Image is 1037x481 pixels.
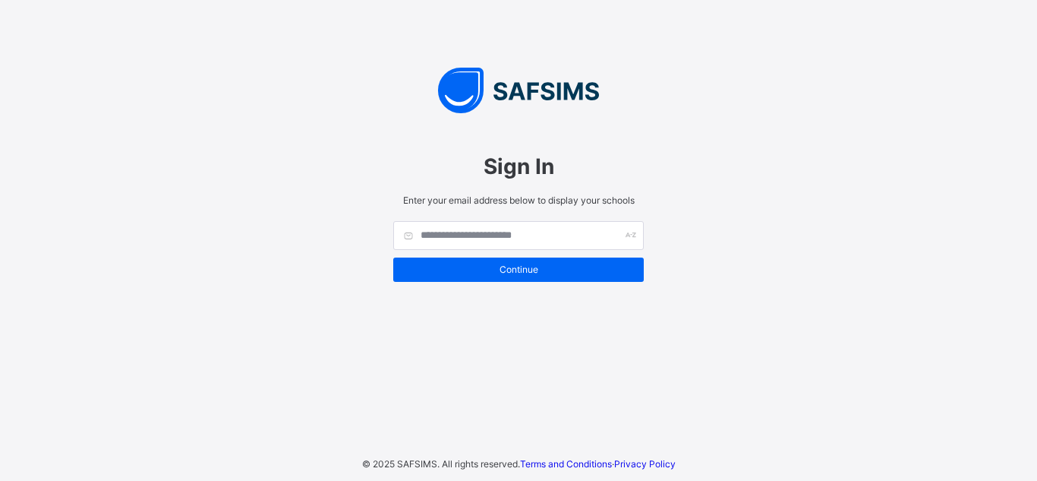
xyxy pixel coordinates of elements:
span: · [520,458,676,470]
a: Privacy Policy [614,458,676,470]
img: SAFSIMS Logo [378,68,659,113]
a: Terms and Conditions [520,458,612,470]
span: Enter your email address below to display your schools [393,195,644,206]
span: Sign In [393,153,644,179]
span: Continue [405,264,632,275]
span: © 2025 SAFSIMS. All rights reserved. [362,458,520,470]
